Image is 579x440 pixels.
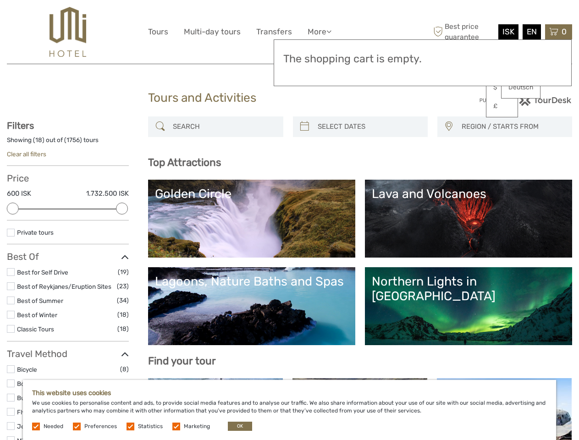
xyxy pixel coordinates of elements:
b: Find your tour [148,355,216,367]
label: Marketing [184,423,210,430]
a: More [308,25,331,38]
span: (18) [117,324,129,334]
div: Golden Circle [155,187,348,201]
span: 0 [560,27,568,36]
button: REGION / STARTS FROM [458,119,568,134]
a: Best of Winter [17,311,57,319]
span: ISK [502,27,514,36]
span: Best price guarantee [431,22,496,42]
a: Bus [17,394,28,401]
span: (18) [117,309,129,320]
a: Transfers [256,25,292,38]
label: Preferences [84,423,117,430]
div: EN [523,24,541,39]
h3: The shopping cart is empty. [283,53,562,66]
a: Multi-day tours [184,25,241,38]
b: Top Attractions [148,156,221,169]
span: (8) [120,364,129,374]
p: We're away right now. Please check back later! [13,16,104,23]
a: Best of Reykjanes/Eruption Sites [17,283,111,290]
a: £ [486,98,518,115]
span: (34) [117,295,129,306]
a: Flying [17,408,34,416]
a: Lava and Volcanoes [372,187,565,251]
img: 526-1e775aa5-7374-4589-9d7e-5793fb20bdfc_logo_big.jpg [50,7,86,57]
div: Showing ( ) out of ( ) tours [7,136,129,150]
button: OK [228,422,252,431]
label: 18 [35,136,42,144]
a: Private tours [17,229,54,236]
a: Boat [17,380,30,387]
a: Clear all filters [7,150,46,158]
a: $ [486,79,518,96]
span: (23) [117,281,129,291]
a: Classic Tours [17,325,54,333]
label: 600 ISK [7,189,31,198]
h3: Travel Method [7,348,129,359]
a: Jeep / 4x4 [17,423,49,430]
a: Lagoons, Nature Baths and Spas [155,274,348,338]
h3: Best Of [7,251,129,262]
span: (104) [114,378,129,389]
strong: Filters [7,120,34,131]
a: Best of Summer [17,297,63,304]
input: SELECT DATES [314,119,423,135]
label: 1.732.500 ISK [86,189,129,198]
a: Tours [148,25,168,38]
div: Northern Lights in [GEOGRAPHIC_DATA] [372,274,565,304]
label: Needed [44,423,63,430]
input: SEARCH [169,119,278,135]
label: 1756 [66,136,80,144]
div: Lava and Volcanoes [372,187,565,201]
a: Best for Self Drive [17,269,68,276]
h5: This website uses cookies [32,389,547,397]
button: Open LiveChat chat widget [105,14,116,25]
div: We use cookies to personalise content and ads, to provide social media features and to analyse ou... [23,380,556,440]
h1: Tours and Activities [148,91,431,105]
img: PurchaseViaTourDesk.png [479,94,572,106]
label: Statistics [138,423,163,430]
a: Bicycle [17,366,37,373]
a: Deutsch [502,79,540,96]
h3: Price [7,173,129,184]
span: (19) [118,267,129,277]
a: Golden Circle [155,187,348,251]
a: Northern Lights in [GEOGRAPHIC_DATA] [372,274,565,338]
div: Lagoons, Nature Baths and Spas [155,274,348,289]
